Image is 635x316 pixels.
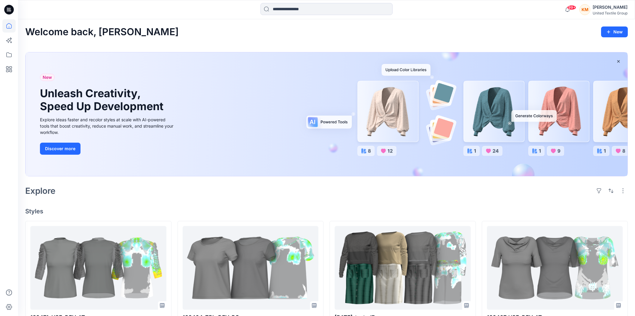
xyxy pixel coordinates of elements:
[487,226,623,310] a: 120467_HSE_DEV_AT
[25,208,628,215] h4: Styles
[43,74,52,81] span: New
[40,87,166,113] h1: Unleash Creativity, Speed Up Development
[40,116,175,135] div: Explore ideas faster and recolor styles at scale with AI-powered tools that boost creativity, red...
[593,11,627,15] div: United Textile Group
[183,226,319,310] a: 120404_ZPL_DEV_RG
[25,186,56,196] h2: Explore
[40,143,81,155] button: Discover more
[40,143,175,155] a: Discover more
[579,4,590,15] div: KM
[30,226,166,310] a: 120471_HSE_DEV_AT
[25,26,179,38] h2: Welcome back, [PERSON_NAME]
[567,5,576,10] span: 99+
[601,26,628,37] button: New
[335,226,471,310] a: 2025.09.24-test -JB
[593,4,627,11] div: [PERSON_NAME]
